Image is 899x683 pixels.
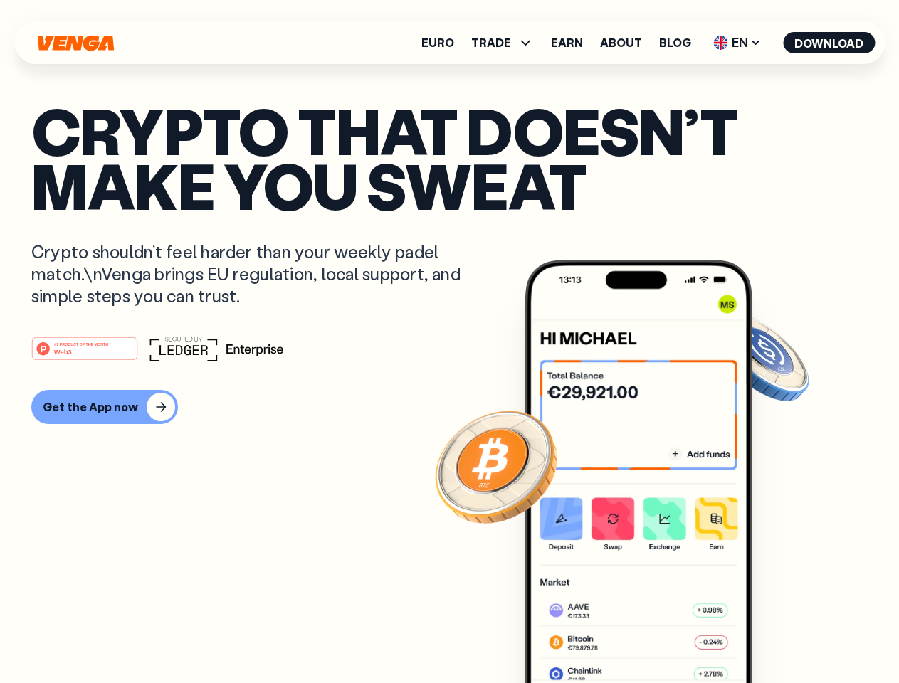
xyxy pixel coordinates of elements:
a: Get the App now [31,390,868,424]
span: TRADE [471,37,511,48]
svg: Home [36,35,115,51]
div: Get the App now [43,400,138,414]
p: Crypto that doesn’t make you sweat [31,103,868,212]
img: Bitcoin [432,402,560,530]
a: About [600,37,642,48]
img: USDC coin [710,306,812,408]
img: flag-uk [713,36,727,50]
span: TRADE [471,34,534,51]
a: #1 PRODUCT OF THE MONTHWeb3 [31,345,138,364]
tspan: #1 PRODUCT OF THE MONTH [54,341,108,346]
button: Download [783,32,875,53]
button: Get the App now [31,390,178,424]
a: Blog [659,37,691,48]
span: EN [708,31,766,54]
a: Earn [551,37,583,48]
p: Crypto shouldn’t feel harder than your weekly padel match.\nVenga brings EU regulation, local sup... [31,240,481,307]
tspan: Web3 [54,347,72,355]
a: Euro [421,37,454,48]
